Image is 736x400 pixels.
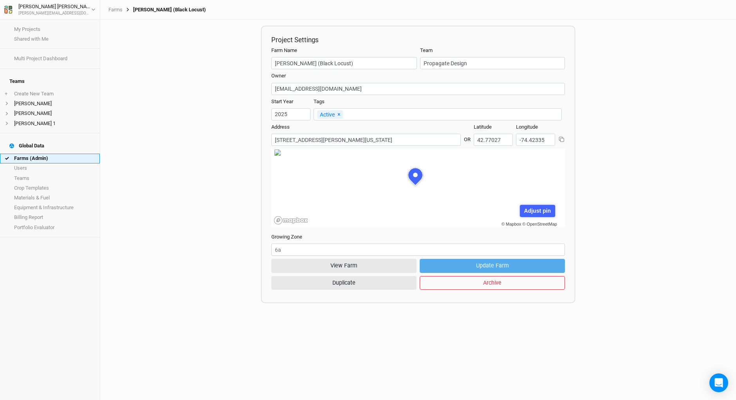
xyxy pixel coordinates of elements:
div: [PERSON_NAME] [PERSON_NAME] [18,3,91,11]
div: Global Data [9,143,44,149]
div: OR [464,130,471,143]
button: [PERSON_NAME] [PERSON_NAME][PERSON_NAME][EMAIL_ADDRESS][DOMAIN_NAME] [4,2,96,16]
div: [PERSON_NAME][EMAIL_ADDRESS][DOMAIN_NAME] [18,11,91,16]
a: Farms [108,7,123,13]
button: Archive [420,276,565,290]
label: Growing Zone [271,233,302,240]
input: Longitude [516,134,555,146]
input: Start Year [271,108,310,120]
button: Copy [558,136,565,143]
h2: Project Settings [271,36,565,44]
a: © OpenStreetMap [522,222,557,226]
input: Latitude [474,134,513,146]
label: Start Year [271,98,293,105]
input: Project/Farm Name [271,57,417,69]
input: cj@propagateag.com [271,83,565,95]
input: Propagate Design [420,57,565,69]
span: × [337,111,340,117]
a: © Mapbox [501,222,521,226]
div: [PERSON_NAME] (Black Locust) [123,7,206,13]
input: 6a [271,244,565,256]
div: Active [317,110,343,119]
a: Mapbox logo [274,216,308,225]
label: Owner [271,72,286,79]
input: Address (123 James St...) [271,134,461,146]
button: View Farm [271,259,417,273]
label: Team [420,47,433,54]
label: Farm Name [271,47,297,54]
h4: Teams [5,74,95,89]
button: Update Farm [420,259,565,273]
span: + [5,91,7,97]
button: Duplicate [271,276,417,290]
label: Tags [314,98,325,105]
label: Latitude [474,124,492,131]
button: Remove [335,109,343,119]
label: Address [271,124,290,131]
label: Longitude [516,124,538,131]
div: Adjust pin [520,205,555,217]
div: Open Intercom Messenger [709,373,728,392]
